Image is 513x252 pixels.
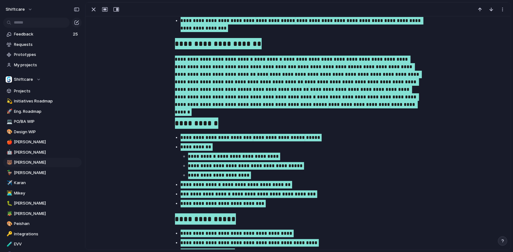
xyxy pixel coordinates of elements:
[3,127,82,137] a: 🎨Design WIP
[6,159,12,166] button: 🐻
[7,128,11,135] div: 🎨
[6,118,12,125] button: 💻
[7,118,11,125] div: 💻
[3,40,82,49] a: Requests
[14,211,79,217] span: [PERSON_NAME]
[6,170,12,176] button: 🦆
[7,241,11,248] div: 🧪
[14,108,79,115] span: Eng. Roadmap
[3,168,82,178] a: 🦆[PERSON_NAME]
[73,31,79,37] span: 25
[7,200,11,207] div: 🐛
[6,180,12,186] button: ✈️
[6,200,12,206] button: 🐛
[14,31,71,37] span: Feedback
[3,96,82,106] a: 💫Initiatives Roadmap
[6,98,12,104] button: 💫
[14,180,79,186] span: Karan
[6,129,12,135] button: 🎨
[6,231,12,237] button: 🔑
[14,41,79,48] span: Requests
[7,179,11,187] div: ✈️
[3,30,82,39] a: Feedback25
[3,86,82,96] a: Projects
[7,149,11,156] div: 🤖
[3,189,82,198] a: 👨‍💻Mikey
[3,209,82,218] a: 🪴[PERSON_NAME]
[6,211,12,217] button: 🪴
[14,98,79,104] span: Initiatives Roadmap
[6,149,12,156] button: 🤖
[3,4,36,14] button: shiftcare
[14,139,79,145] span: [PERSON_NAME]
[3,107,82,116] a: 🚀Eng. Roadmap
[14,62,79,68] span: My projects
[14,52,79,58] span: Prototypes
[7,159,11,166] div: 🐻
[14,88,79,94] span: Projects
[14,159,79,166] span: [PERSON_NAME]
[14,118,79,125] span: PO/BA WIP
[3,148,82,157] a: 🤖[PERSON_NAME]
[14,76,33,83] span: Shiftcare
[14,241,79,247] span: EVV
[3,117,82,126] a: 💻PO/BA WIP
[6,108,12,115] button: 🚀
[6,241,12,247] button: 🧪
[3,50,82,59] a: Prototypes
[14,149,79,156] span: [PERSON_NAME]
[14,190,79,196] span: Mikey
[3,137,82,147] a: 🍎[PERSON_NAME]
[3,60,82,70] a: My projects
[6,139,12,145] button: 🍎
[3,199,82,208] a: 🐛[PERSON_NAME]
[14,221,79,227] span: Peishan
[3,75,82,84] button: Shiftcare
[7,98,11,105] div: 💫
[14,231,79,237] span: Integrations
[7,189,11,197] div: 👨‍💻
[3,219,82,228] a: 🎨Peishan
[6,190,12,196] button: 👨‍💻
[6,6,25,13] span: shiftcare
[3,158,82,167] a: 🐻[PERSON_NAME]
[6,221,12,227] button: 🎨
[3,229,82,239] a: 🔑Integrations
[3,239,82,249] a: 🧪EVV
[14,129,79,135] span: Design WIP
[3,178,82,188] a: ✈️Karan
[7,210,11,217] div: 🪴
[7,169,11,176] div: 🦆
[7,230,11,238] div: 🔑
[14,170,79,176] span: [PERSON_NAME]
[7,220,11,227] div: 🎨
[14,200,79,206] span: [PERSON_NAME]
[7,139,11,146] div: 🍎
[7,108,11,115] div: 🚀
